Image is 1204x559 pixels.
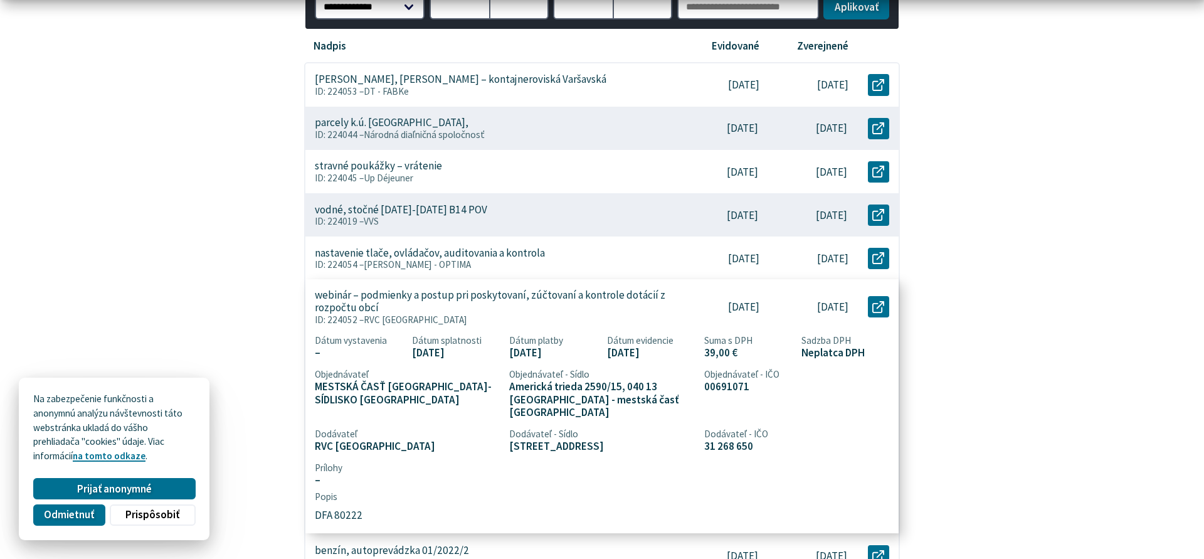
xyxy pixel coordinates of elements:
span: MESTSKÁ ČASŤ [GEOGRAPHIC_DATA]-SÍDLISKO [GEOGRAPHIC_DATA] [315,380,500,406]
span: 31 268 650 [704,440,792,453]
button: Prijať anonymné [33,478,195,499]
span: RVC [GEOGRAPHIC_DATA] [364,314,467,326]
p: [DATE] [727,166,758,179]
span: [STREET_ADDRESS] [509,440,694,453]
span: – [315,474,889,487]
span: Prílohy [315,462,889,474]
p: parcely k.ú. [GEOGRAPHIC_DATA], [315,116,468,129]
p: Evidované [712,40,759,53]
span: Objednávateľ - IČO [704,369,792,380]
span: Dodávateľ - IČO [704,429,792,440]
p: ID: 224019 – [315,216,668,227]
p: ID: 224053 – [315,86,670,97]
p: webinár – podmienky a postup pri poskytovaní, zúčtovaní a kontrole dotácií z rozpočtu obcí [315,289,670,314]
p: Zverejnené [797,40,848,53]
button: Prispôsobiť [110,504,195,526]
a: na tomto odkaze [73,450,145,462]
p: [DATE] [817,301,848,314]
p: ID: 224054 – [315,259,670,270]
p: [DATE] [816,122,847,135]
p: [DATE] [817,252,848,265]
span: Národná diaľničná spoločnosť [364,129,485,141]
span: DT - FABKe [364,85,409,97]
p: nastavenie tlače, ovládačov, auditovania a kontrola [315,247,545,260]
span: Up Déjeuner [364,172,413,184]
p: Nadpis [314,40,346,53]
p: [DATE] [728,78,759,92]
span: Dodávateľ - Sídlo [509,429,694,440]
span: Dátum vystavenia [315,335,403,346]
p: [DATE] [727,209,758,222]
span: Dátum splatnosti [412,335,500,346]
p: [DATE] [817,78,848,92]
p: stravné poukážky – vrátenie [315,159,442,173]
span: 39,00 € [704,346,792,359]
span: Americká trieda 2590/15, 040 13 [GEOGRAPHIC_DATA] - mestská časť [GEOGRAPHIC_DATA] [509,380,694,419]
button: Odmietnuť [33,504,105,526]
span: Dátum platby [509,335,597,346]
span: Prijať anonymné [77,482,152,496]
span: Dodávateľ [315,429,500,440]
span: Suma s DPH [704,335,792,346]
p: [DATE] [727,122,758,135]
span: VVS [364,215,379,227]
span: 00691071 [704,380,792,393]
p: [DATE] [816,166,847,179]
p: ID: 224052 – [315,314,670,326]
p: ID: 224044 – [315,129,668,141]
span: RVC [GEOGRAPHIC_DATA] [315,440,500,453]
span: Odmietnuť [44,508,94,521]
p: [DATE] [728,301,759,314]
span: [PERSON_NAME] - OPTIMA [364,258,471,270]
span: [DATE] [607,346,695,359]
span: Sadzba DPH [801,335,889,346]
p: vodné, stočné [DATE]-[DATE] B14 POV [315,203,487,216]
p: Na zabezpečenie funkčnosti a anonymnú analýzu návštevnosti táto webstránka ukladá do vášho prehli... [33,392,195,464]
p: ID: 224045 – [315,173,668,184]
p: [DATE] [728,252,759,265]
span: Prispôsobiť [125,508,179,521]
p: [DATE] [816,209,847,222]
span: – [315,346,403,359]
span: [DATE] [412,346,500,359]
span: Objednávateľ [315,369,500,380]
p: benzín, autoprevádzka 01/2022/2 [315,544,469,557]
p: DFA 80222 [315,508,738,524]
span: Dátum evidencie [607,335,695,346]
span: Objednávateľ - Sídlo [509,369,694,380]
span: [DATE] [509,346,597,359]
span: Neplatca DPH [801,346,889,359]
span: Popis [315,491,889,503]
p: [PERSON_NAME], [PERSON_NAME] – kontajneroviská Varšavská [315,73,606,86]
